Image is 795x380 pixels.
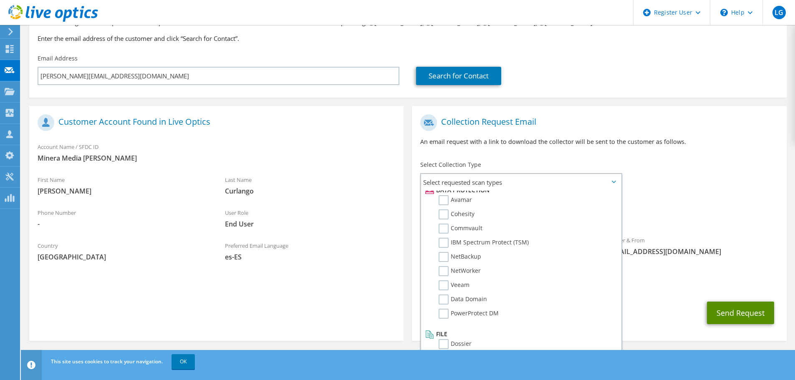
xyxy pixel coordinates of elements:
span: [PERSON_NAME] [38,186,208,196]
svg: \n [720,9,728,16]
div: Last Name [217,171,404,200]
label: Select Collection Type [420,161,481,169]
span: es-ES [225,252,396,262]
a: Search for Contact [416,67,501,85]
h1: Customer Account Found in Live Optics [38,114,391,131]
label: Data Domain [439,294,487,305]
li: File [423,329,617,339]
label: NetBackup [439,252,481,262]
div: Sender & From [599,232,787,260]
span: End User [225,219,396,229]
p: An email request with a link to download the collector will be sent to the customer as follows. [420,137,778,146]
button: Send Request [707,302,774,324]
div: Phone Number [29,204,217,233]
div: Requested Collections [412,194,786,227]
label: Dossier [439,339,472,349]
label: NetWorker [439,266,481,276]
span: Curlango [225,186,396,196]
label: PowerProtect DM [439,309,499,319]
div: Country [29,237,217,266]
div: Account Name / SFDC ID [29,138,404,167]
span: - [38,219,208,229]
label: IBM Spectrum Protect (TSM) [439,238,529,248]
label: Email Address [38,54,78,63]
h1: Collection Request Email [420,114,774,131]
a: OK [172,354,195,369]
h3: Enter the email address of the customer and click “Search for Contact”. [38,34,778,43]
div: CC & Reply To [412,264,786,293]
span: [EMAIL_ADDRESS][DOMAIN_NAME] [608,247,778,256]
span: LG [772,6,786,19]
span: This site uses cookies to track your navigation. [51,358,163,365]
label: Veeam [439,280,469,290]
div: Preferred Email Language [217,237,404,266]
label: Cohesity [439,209,474,219]
label: Commvault [439,224,482,234]
span: [GEOGRAPHIC_DATA] [38,252,208,262]
span: Select requested scan types [421,174,621,191]
div: First Name [29,171,217,200]
div: User Role [217,204,404,233]
label: Avamar [439,195,472,205]
div: To [412,232,599,260]
span: Minera Media [PERSON_NAME] [38,154,395,163]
